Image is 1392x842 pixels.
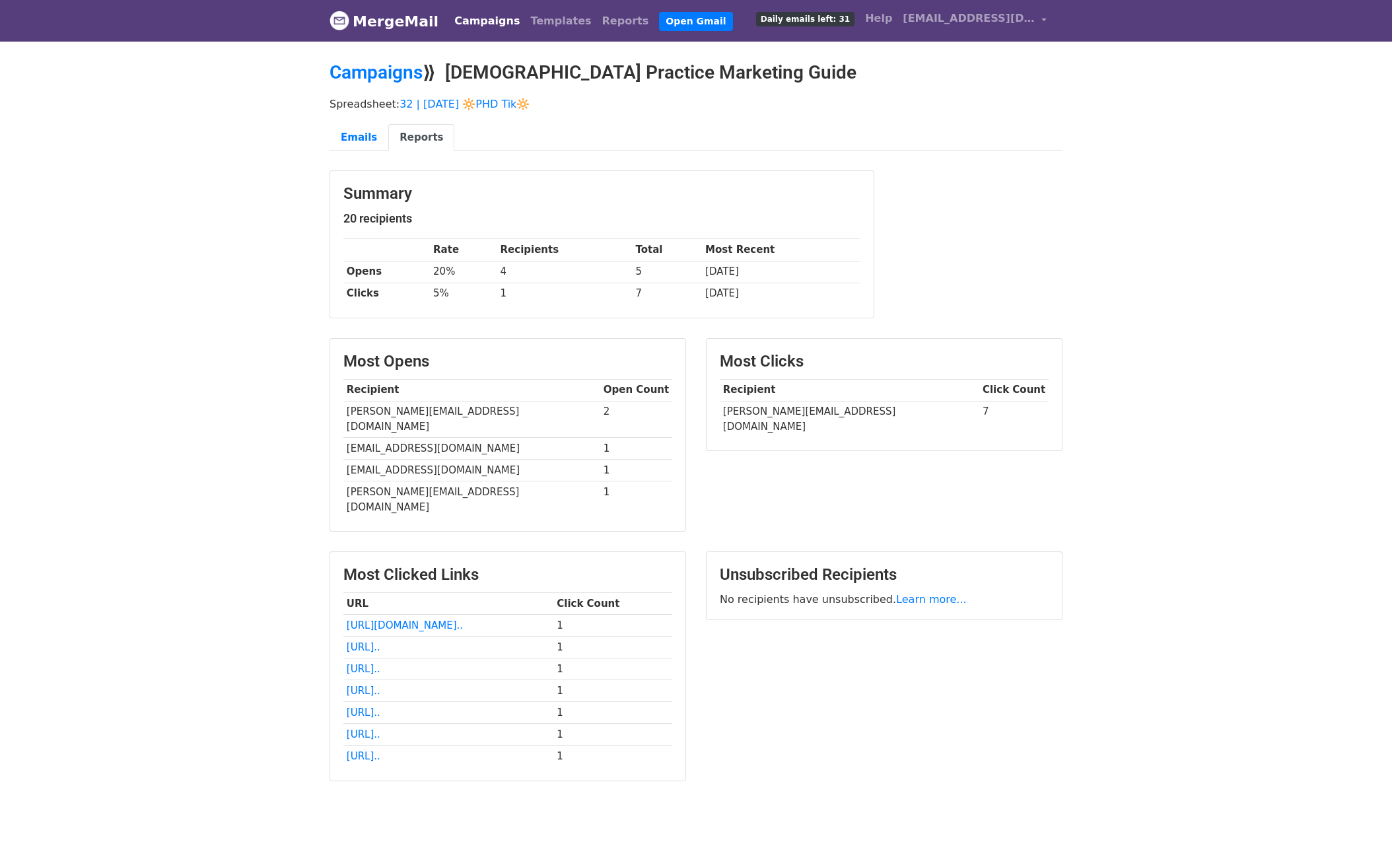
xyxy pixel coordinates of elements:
[330,11,349,30] img: MergeMail logo
[720,592,1049,606] p: No recipients have unsubscribed.
[979,401,1049,437] td: 7
[343,283,430,304] th: Clicks
[897,5,1052,36] a: [EMAIL_ADDRESS][DOMAIN_NAME]
[553,702,672,724] td: 1
[330,124,388,151] a: Emails
[756,12,854,26] span: Daily emails left: 31
[347,663,380,675] a: [URL]..
[1326,779,1392,842] iframe: Chat Widget
[600,379,672,401] th: Open Count
[343,401,600,438] td: [PERSON_NAME][EMAIL_ADDRESS][DOMAIN_NAME]
[720,352,1049,371] h3: Most Clicks
[347,707,380,719] a: [URL]..
[347,641,380,653] a: [URL]..
[347,728,380,740] a: [URL]..
[430,283,497,304] td: 5%
[343,184,860,203] h3: Summary
[600,401,672,438] td: 2
[347,750,380,762] a: [URL]..
[343,379,600,401] th: Recipient
[896,593,967,606] a: Learn more...
[553,658,672,680] td: 1
[702,261,860,283] td: [DATE]
[343,438,600,460] td: [EMAIL_ADDRESS][DOMAIN_NAME]
[525,8,596,34] a: Templates
[497,283,633,304] td: 1
[553,614,672,636] td: 1
[343,460,600,481] td: [EMAIL_ADDRESS][DOMAIN_NAME]
[347,619,463,631] a: [URL][DOMAIN_NAME]..
[600,481,672,518] td: 1
[400,98,530,110] a: 32 | [DATE] 🔆PHD Tik🔆
[330,61,423,83] a: Campaigns
[553,592,672,614] th: Click Count
[347,685,380,697] a: [URL]..
[330,7,438,35] a: MergeMail
[553,746,672,767] td: 1
[343,211,860,226] h5: 20 recipients
[388,124,454,151] a: Reports
[497,239,633,261] th: Recipients
[343,481,600,518] td: [PERSON_NAME][EMAIL_ADDRESS][DOMAIN_NAME]
[330,97,1062,111] p: Spreadsheet:
[343,592,553,614] th: URL
[720,379,979,401] th: Recipient
[330,61,1062,84] h2: ⟫ [DEMOGRAPHIC_DATA] Practice Marketing Guide
[702,239,860,261] th: Most Recent
[553,637,672,658] td: 1
[633,261,703,283] td: 5
[702,283,860,304] td: [DATE]
[343,352,672,371] h3: Most Opens
[903,11,1035,26] span: [EMAIL_ADDRESS][DOMAIN_NAME]
[720,565,1049,584] h3: Unsubscribed Recipients
[430,261,497,283] td: 20%
[497,261,633,283] td: 4
[633,239,703,261] th: Total
[597,8,654,34] a: Reports
[659,12,732,31] a: Open Gmail
[600,460,672,481] td: 1
[720,401,979,437] td: [PERSON_NAME][EMAIL_ADDRESS][DOMAIN_NAME]
[449,8,525,34] a: Campaigns
[633,283,703,304] td: 7
[751,5,860,32] a: Daily emails left: 31
[979,379,1049,401] th: Click Count
[430,239,497,261] th: Rate
[600,438,672,460] td: 1
[860,5,897,32] a: Help
[553,680,672,702] td: 1
[343,261,430,283] th: Opens
[343,565,672,584] h3: Most Clicked Links
[553,724,672,746] td: 1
